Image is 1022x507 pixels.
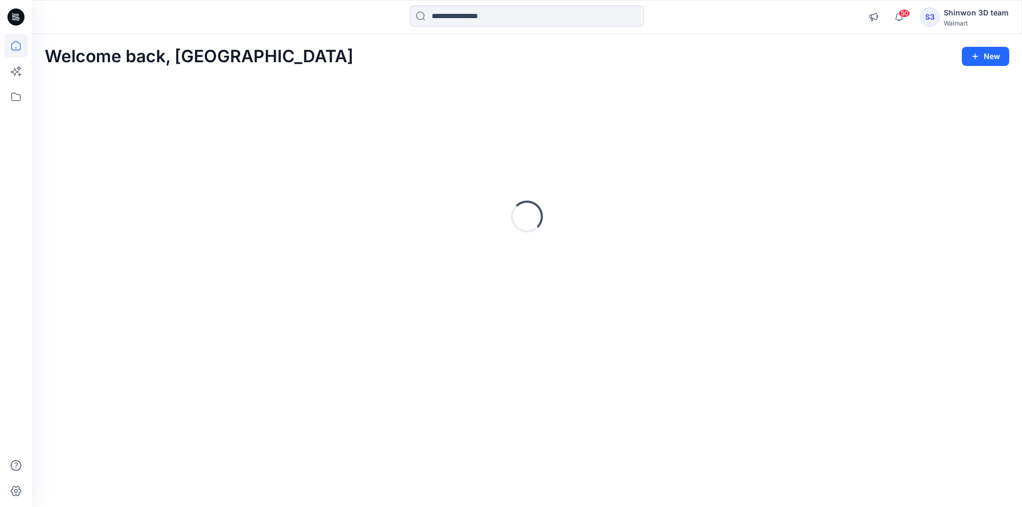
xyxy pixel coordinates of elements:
[962,47,1009,66] button: New
[944,6,1009,19] div: Shinwon 3D team
[944,19,1009,27] div: Walmart
[920,7,939,27] div: S3
[45,47,353,67] h2: Welcome back, [GEOGRAPHIC_DATA]
[899,9,910,18] span: 50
